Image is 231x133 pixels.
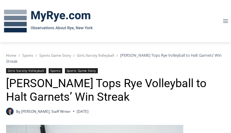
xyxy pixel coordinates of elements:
[21,109,71,114] a: [PERSON_NAME], Staff Writer
[6,108,14,115] a: Author image
[77,109,88,114] time: [DATE]
[39,53,71,58] a: Sports Game Story
[220,16,231,26] button: Open menu
[6,52,225,65] nav: Breadcrumbs
[6,53,16,58] a: Home
[117,53,118,58] span: /
[6,108,14,115] img: Charlie Morris headshot PROFESSIONAL HEADSHOT
[73,53,75,58] span: /
[77,53,114,58] a: Girls Varsity Volleyball
[6,68,46,73] a: Girls Varsity Volleyball
[49,68,62,73] a: Sports
[6,77,225,104] h1: [PERSON_NAME] Tops Rye Volleyball to Halt Garnets’ Win Streak
[36,53,37,58] span: /
[16,109,20,114] span: By
[65,68,98,73] a: Sports Game Story
[22,53,33,58] a: Sports
[19,53,20,58] span: /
